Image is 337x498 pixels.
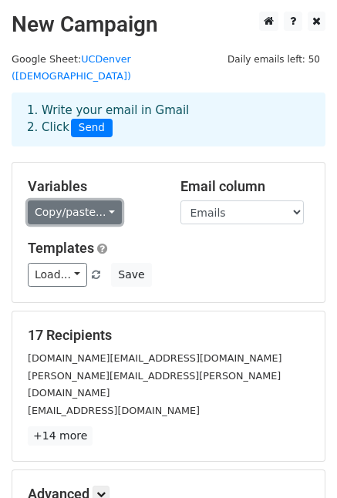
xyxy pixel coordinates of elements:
[222,53,325,65] a: Daily emails left: 50
[28,178,157,195] h5: Variables
[222,51,325,68] span: Daily emails left: 50
[180,178,310,195] h5: Email column
[12,12,325,38] h2: New Campaign
[260,424,337,498] iframe: Chat Widget
[28,263,87,287] a: Load...
[28,405,200,416] small: [EMAIL_ADDRESS][DOMAIN_NAME]
[28,200,122,224] a: Copy/paste...
[15,102,322,137] div: 1. Write your email in Gmail 2. Click
[12,53,131,82] a: UCDenver ([DEMOGRAPHIC_DATA])
[12,53,131,82] small: Google Sheet:
[28,352,281,364] small: [DOMAIN_NAME][EMAIL_ADDRESS][DOMAIN_NAME]
[111,263,151,287] button: Save
[28,240,94,256] a: Templates
[28,370,281,399] small: [PERSON_NAME][EMAIL_ADDRESS][PERSON_NAME][DOMAIN_NAME]
[71,119,113,137] span: Send
[28,426,93,446] a: +14 more
[28,327,309,344] h5: 17 Recipients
